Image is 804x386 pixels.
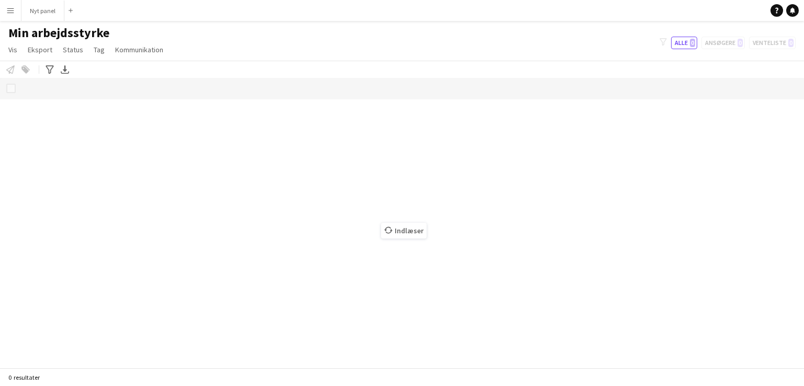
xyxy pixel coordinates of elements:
[59,43,87,56] a: Status
[24,43,57,56] a: Eksport
[63,45,83,54] span: Status
[90,43,109,56] a: Tag
[4,43,21,56] a: Vis
[8,25,109,41] span: Min arbejdsstyrke
[671,37,697,49] button: Alle0
[381,223,427,239] span: Indlæser
[43,63,56,76] app-action-btn: Avancerede filtre
[111,43,167,56] a: Kommunikation
[21,1,64,21] button: Nyt panel
[28,45,52,54] span: Eksport
[59,63,71,76] app-action-btn: Eksporter XLSX
[8,45,17,54] span: Vis
[690,39,695,47] span: 0
[115,45,163,54] span: Kommunikation
[94,45,105,54] span: Tag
